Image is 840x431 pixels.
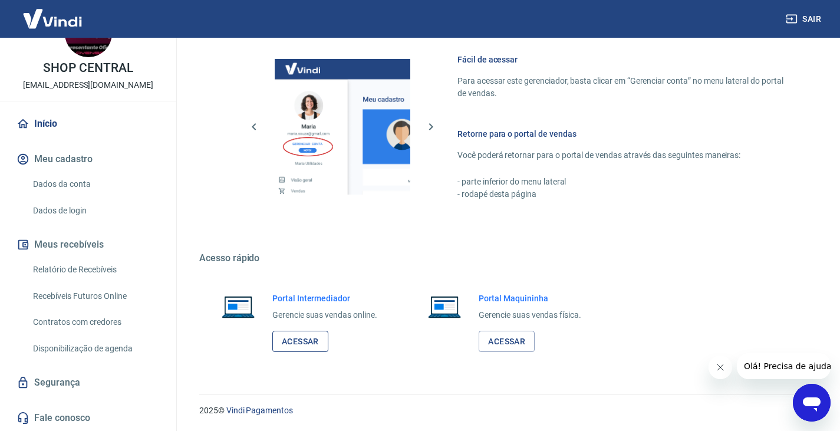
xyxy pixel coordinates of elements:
p: Para acessar este gerenciador, basta clicar em “Gerenciar conta” no menu lateral do portal de ven... [457,75,783,100]
span: Olá! Precisa de ajuda? [7,8,99,18]
a: Disponibilização de agenda [28,337,162,361]
h6: Retorne para o portal de vendas [457,128,783,140]
p: Gerencie suas vendas física. [479,309,581,321]
p: Gerencie suas vendas online. [272,309,377,321]
p: 2025 © [199,404,812,417]
h6: Portal Maquininha [479,292,581,304]
img: Imagem da dashboard mostrando o botão de gerenciar conta na sidebar no lado esquerdo [275,59,410,195]
a: Recebíveis Futuros Online [28,284,162,308]
button: Meus recebíveis [14,232,162,258]
p: - parte inferior do menu lateral [457,176,783,188]
a: Acessar [272,331,328,353]
button: Meu cadastro [14,146,162,172]
h6: Portal Intermediador [272,292,377,304]
img: Imagem de um notebook aberto [420,292,469,321]
a: Dados de login [28,199,162,223]
p: - rodapé desta página [457,188,783,200]
a: Dados da conta [28,172,162,196]
iframe: Fechar mensagem [709,356,732,379]
a: Início [14,111,162,137]
button: Sair [783,8,826,30]
a: Acessar [479,331,535,353]
img: Vindi [14,1,91,37]
p: [EMAIL_ADDRESS][DOMAIN_NAME] [23,79,153,91]
a: Segurança [14,370,162,396]
img: Imagem de um notebook aberto [213,292,263,321]
a: Vindi Pagamentos [226,406,293,415]
a: Relatório de Recebíveis [28,258,162,282]
iframe: Botão para abrir a janela de mensagens [793,384,831,422]
a: Fale conosco [14,405,162,431]
iframe: Mensagem da empresa [737,353,831,379]
p: SHOP CENTRAL [43,62,133,74]
h6: Fácil de acessar [457,54,783,65]
a: Contratos com credores [28,310,162,334]
h5: Acesso rápido [199,252,812,264]
p: Você poderá retornar para o portal de vendas através das seguintes maneiras: [457,149,783,162]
